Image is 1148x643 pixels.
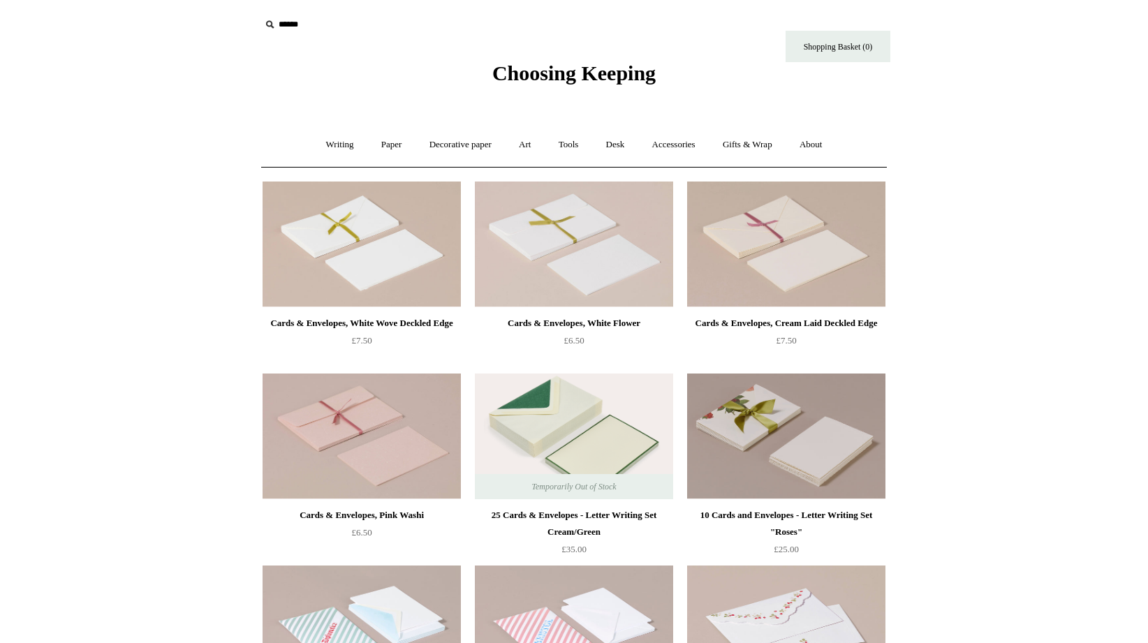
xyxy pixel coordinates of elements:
[263,315,461,372] a: Cards & Envelopes, White Wove Deckled Edge £7.50
[417,126,504,163] a: Decorative paper
[369,126,415,163] a: Paper
[263,182,461,307] a: Cards & Envelopes, White Wove Deckled Edge Cards & Envelopes, White Wove Deckled Edge
[691,507,882,540] div: 10 Cards and Envelopes - Letter Writing Set "Roses"
[786,31,890,62] a: Shopping Basket (0)
[640,126,708,163] a: Accessories
[314,126,367,163] a: Writing
[687,315,885,372] a: Cards & Envelopes, Cream Laid Deckled Edge £7.50
[263,374,461,499] img: Cards & Envelopes, Pink Washi
[687,374,885,499] img: 10 Cards and Envelopes - Letter Writing Set "Roses"
[478,315,670,332] div: Cards & Envelopes, White Flower
[561,544,587,554] span: £35.00
[351,335,371,346] span: £7.50
[594,126,638,163] a: Desk
[710,126,785,163] a: Gifts & Wrap
[774,544,799,554] span: £25.00
[492,73,656,82] a: Choosing Keeping
[266,315,457,332] div: Cards & Envelopes, White Wove Deckled Edge
[266,507,457,524] div: Cards & Envelopes, Pink Washi
[263,507,461,564] a: Cards & Envelopes, Pink Washi £6.50
[263,182,461,307] img: Cards & Envelopes, White Wove Deckled Edge
[351,527,371,538] span: £6.50
[687,374,885,499] a: 10 Cards and Envelopes - Letter Writing Set "Roses" 10 Cards and Envelopes - Letter Writing Set "...
[776,335,796,346] span: £7.50
[687,182,885,307] img: Cards & Envelopes, Cream Laid Deckled Edge
[263,374,461,499] a: Cards & Envelopes, Pink Washi Cards & Envelopes, Pink Washi
[475,374,673,499] a: 25 Cards & Envelopes - Letter Writing Set Cream/Green 25 Cards & Envelopes - Letter Writing Set C...
[492,61,656,84] span: Choosing Keeping
[506,126,543,163] a: Art
[687,182,885,307] a: Cards & Envelopes, Cream Laid Deckled Edge Cards & Envelopes, Cream Laid Deckled Edge
[517,474,630,499] span: Temporarily Out of Stock
[475,374,673,499] img: 25 Cards & Envelopes - Letter Writing Set Cream/Green
[475,507,673,564] a: 25 Cards & Envelopes - Letter Writing Set Cream/Green £35.00
[687,507,885,564] a: 10 Cards and Envelopes - Letter Writing Set "Roses" £25.00
[478,507,670,540] div: 25 Cards & Envelopes - Letter Writing Set Cream/Green
[475,182,673,307] a: Cards & Envelopes, White Flower Cards & Envelopes, White Flower
[546,126,591,163] a: Tools
[787,126,835,163] a: About
[564,335,584,346] span: £6.50
[475,182,673,307] img: Cards & Envelopes, White Flower
[691,315,882,332] div: Cards & Envelopes, Cream Laid Deckled Edge
[475,315,673,372] a: Cards & Envelopes, White Flower £6.50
